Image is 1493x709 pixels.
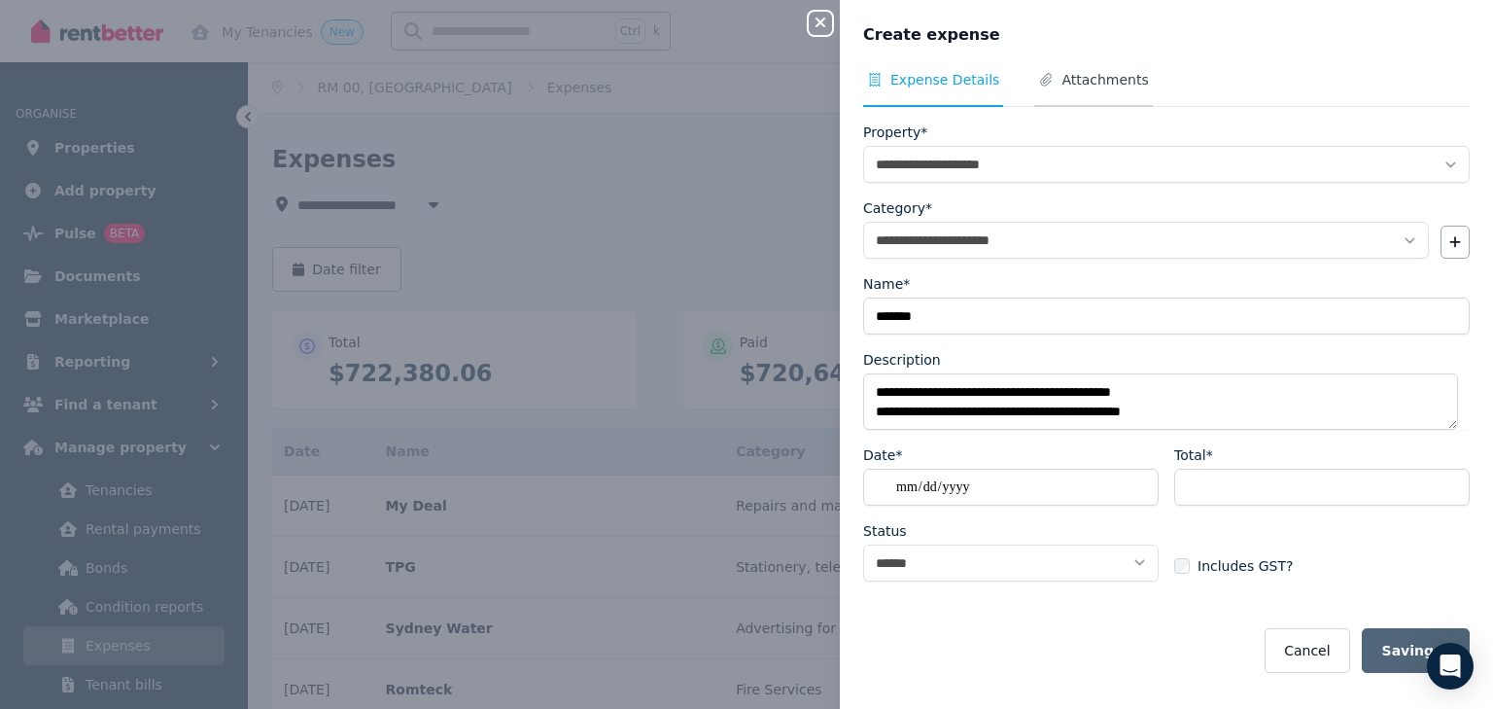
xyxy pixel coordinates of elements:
nav: Tabs [863,70,1470,107]
label: Category* [863,198,932,218]
label: Status [863,521,907,541]
span: Create expense [863,23,1000,47]
label: Total* [1174,445,1213,465]
label: Property* [863,123,927,142]
span: Includes GST? [1198,556,1293,576]
div: Open Intercom Messenger [1427,643,1474,690]
label: Description [863,350,941,370]
button: Cancel [1265,628,1349,673]
label: Name* [863,274,910,294]
label: Date* [863,445,902,465]
span: Expense Details [890,70,999,89]
input: Includes GST? [1174,558,1190,574]
span: Attachments [1061,70,1148,89]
